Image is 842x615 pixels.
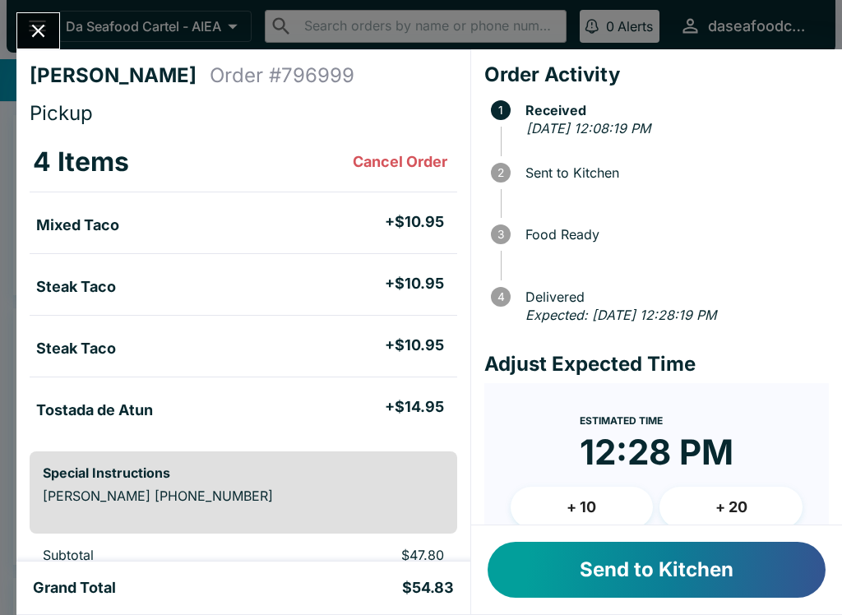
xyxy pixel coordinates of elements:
[498,104,503,117] text: 1
[43,547,260,563] p: Subtotal
[511,487,654,528] button: + 10
[525,307,716,323] em: Expected: [DATE] 12:28:19 PM
[43,465,444,481] h6: Special Instructions
[580,414,663,427] span: Estimated Time
[497,228,504,241] text: 3
[402,578,454,598] h5: $54.83
[286,547,444,563] p: $47.80
[33,578,116,598] h5: Grand Total
[33,146,129,178] h3: 4 Items
[36,277,116,297] h5: Steak Taco
[346,146,454,178] button: Cancel Order
[517,165,829,180] span: Sent to Kitchen
[43,488,444,504] p: [PERSON_NAME] [PHONE_NUMBER]
[36,215,119,235] h5: Mixed Taco
[385,335,444,355] h5: + $10.95
[484,62,829,87] h4: Order Activity
[517,289,829,304] span: Delivered
[517,227,829,242] span: Food Ready
[497,290,504,303] text: 4
[484,352,829,377] h4: Adjust Expected Time
[517,103,829,118] span: Received
[30,132,457,438] table: orders table
[30,101,93,125] span: Pickup
[385,212,444,232] h5: + $10.95
[36,339,116,358] h5: Steak Taco
[385,274,444,294] h5: + $10.95
[488,542,826,598] button: Send to Kitchen
[659,487,803,528] button: + 20
[36,400,153,420] h5: Tostada de Atun
[385,397,444,417] h5: + $14.95
[580,431,733,474] time: 12:28 PM
[30,63,210,88] h4: [PERSON_NAME]
[526,120,650,136] em: [DATE] 12:08:19 PM
[17,13,59,49] button: Close
[210,63,354,88] h4: Order # 796999
[497,166,504,179] text: 2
